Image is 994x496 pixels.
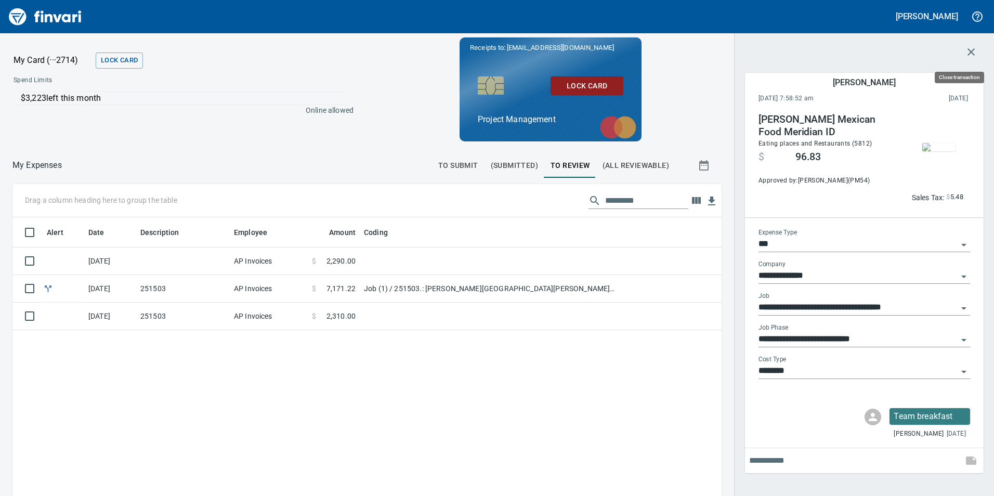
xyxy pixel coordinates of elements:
[894,429,944,439] span: [PERSON_NAME]
[326,283,356,294] span: 7,171.22
[12,159,62,172] nav: breadcrumb
[959,448,984,473] span: This records your note into the expense. If you would like to send a message to an employee inste...
[12,159,62,172] p: My Expenses
[912,192,945,203] p: Sales Tax:
[478,113,623,126] p: Project Management
[957,301,971,316] button: Open
[559,80,615,93] span: Lock Card
[21,92,347,105] p: $3,223 left this month
[6,4,84,29] img: Finvari
[14,75,202,86] span: Spend Limits
[957,333,971,347] button: Open
[364,226,388,239] span: Coding
[894,410,966,423] p: Team breakfast
[957,238,971,252] button: Open
[25,195,177,205] p: Drag a column heading here to group the table
[506,43,615,53] span: [EMAIL_ADDRESS][DOMAIN_NAME]
[957,364,971,379] button: Open
[96,53,143,69] button: Lock Card
[140,226,179,239] span: Description
[896,11,958,22] h5: [PERSON_NAME]
[950,191,964,203] span: 5.48
[136,303,230,330] td: 251503
[603,159,669,172] span: (All Reviewable)
[326,256,356,266] span: 2,290.00
[230,247,308,275] td: AP Invoices
[957,269,971,284] button: Open
[758,230,797,236] label: Expense Type
[88,226,118,239] span: Date
[909,189,966,205] button: Sales Tax:$5.48
[312,256,316,266] span: $
[704,193,720,209] button: Download Table
[14,54,91,67] p: My Card (···2714)
[758,151,764,163] span: $
[47,226,77,239] span: Alert
[758,262,786,268] label: Company
[491,159,538,172] span: (Submitted)
[360,275,620,303] td: Job (1) / 251503.: [PERSON_NAME][GEOGRAPHIC_DATA][PERSON_NAME] Industrial / 45. 01.: Utilities Be...
[88,226,104,239] span: Date
[758,325,788,331] label: Job Phase
[101,55,138,67] span: Lock Card
[595,111,642,144] img: mastercard.svg
[922,143,956,151] img: receipts%2Ftapani%2F2025-08-14%2FkWWIDKYHZ9SiltJYgD9gPXW0fQk2__KBoPstcOGHO7bNFQcbsG_thumb.jpg
[946,191,950,203] span: $
[47,226,63,239] span: Alert
[551,76,623,96] button: Lock Card
[84,303,136,330] td: [DATE]
[688,153,722,178] button: Show transactions within a particular date range
[140,226,193,239] span: Description
[234,226,267,239] span: Employee
[758,113,900,138] h4: [PERSON_NAME] Mexican Food Meridian ID
[316,226,356,239] span: Amount
[84,275,136,303] td: [DATE]
[758,357,787,363] label: Cost Type
[230,275,308,303] td: AP Invoices
[758,176,900,186] span: Approved by: [PERSON_NAME] ( PM54 )
[43,285,54,292] span: Split transaction
[833,77,895,88] h5: [PERSON_NAME]
[893,8,961,24] button: [PERSON_NAME]
[234,226,281,239] span: Employee
[947,429,966,439] span: [DATE]
[326,311,356,321] span: 2,310.00
[758,293,769,299] label: Job
[470,43,631,53] p: Receipts to:
[364,226,401,239] span: Coding
[758,140,872,147] span: Eating places and Restaurants (5812)
[312,283,316,294] span: $
[688,193,704,208] button: Choose columns to display
[230,303,308,330] td: AP Invoices
[329,226,356,239] span: Amount
[758,94,881,104] span: [DATE] 7:58:52 am
[84,247,136,275] td: [DATE]
[795,151,821,163] span: 96.83
[551,159,590,172] span: To Review
[312,311,316,321] span: $
[136,275,230,303] td: 251503
[881,94,968,104] span: This charge was settled by the merchant and appears on the 2025/08/16 statement.
[438,159,478,172] span: To Submit
[5,105,354,115] p: Online allowed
